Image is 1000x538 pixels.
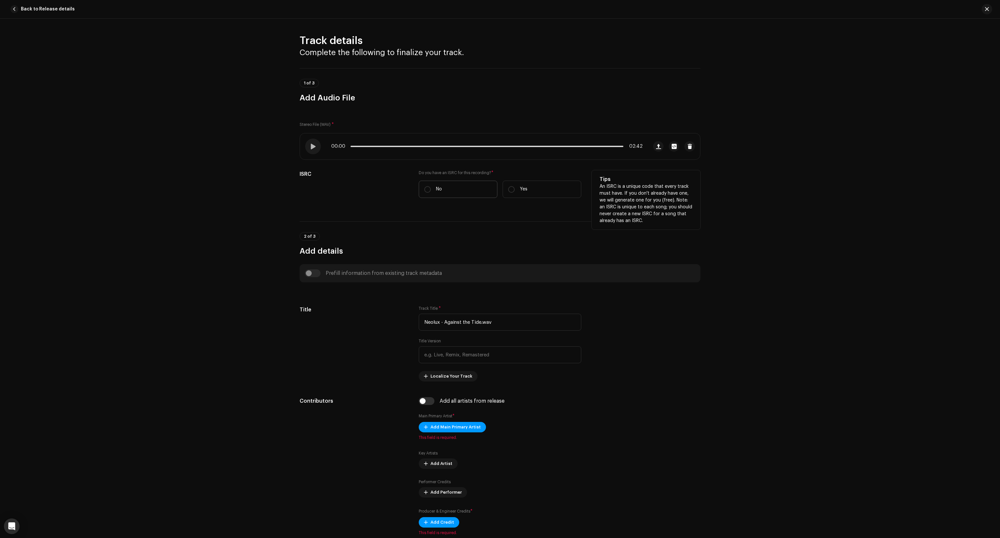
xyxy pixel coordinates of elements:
[300,397,408,405] h5: Contributors
[626,144,643,149] span: 02:42
[419,422,486,432] button: Add Main Primary Artist
[419,338,441,344] label: Title Version
[520,186,527,193] p: Yes
[430,370,472,383] span: Localize Your Track
[419,371,477,381] button: Localize Your Track
[419,306,441,311] label: Track Title
[436,186,442,193] p: No
[419,170,581,175] label: Do you have an ISRC for this recording?
[440,398,505,404] div: Add all artists from release
[600,183,693,224] p: An ISRC is a unique code that every track must have. If you don't already have one, we will gener...
[430,486,462,499] span: Add Performer
[419,509,470,513] small: Producer & Engineer Credits
[419,451,438,456] label: Key Artists
[430,421,481,434] span: Add Main Primary Artist
[419,414,452,418] small: Main Primary Artist
[419,458,458,469] button: Add Artist
[300,34,700,47] h2: Track details
[419,346,581,363] input: e.g. Live, Remix, Remastered
[304,81,315,85] span: 1 of 3
[419,530,581,535] span: This field is required.
[600,175,693,183] h5: Tips
[300,170,408,178] h5: ISRC
[419,314,581,331] input: Enter the name of the track
[430,457,452,470] span: Add Artist
[419,487,467,498] button: Add Performer
[419,517,459,528] button: Add Credit
[300,306,408,314] h5: Title
[300,123,331,127] small: Stereo File (WAV)
[300,246,700,256] h3: Add details
[430,516,454,529] span: Add Credit
[419,479,451,485] label: Performer Credits
[304,234,316,238] span: 2 of 3
[419,435,581,440] span: This field is required.
[300,47,700,58] h3: Complete the following to finalize your track.
[331,144,348,149] span: 00:00
[4,518,20,534] div: Open Intercom Messenger
[300,93,700,103] h3: Add Audio File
